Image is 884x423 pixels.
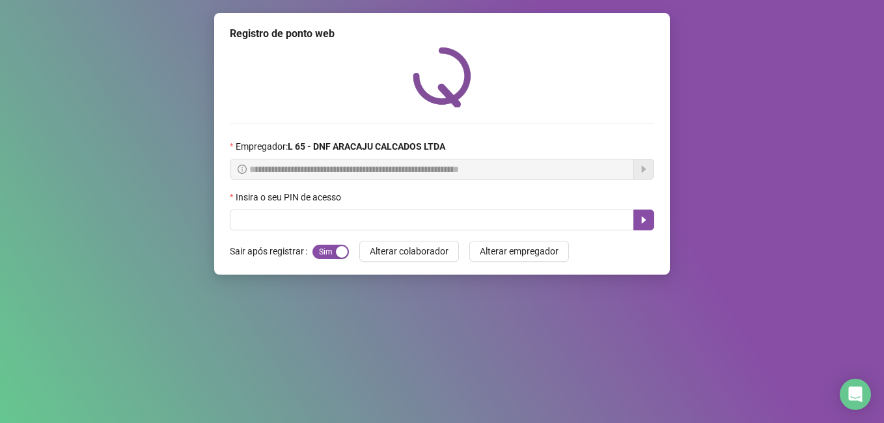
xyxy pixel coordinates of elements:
span: caret-right [639,215,649,225]
label: Insira o seu PIN de acesso [230,190,350,204]
strong: L 65 - DNF ARACAJU CALCADOS LTDA [288,141,445,152]
img: QRPoint [413,47,471,107]
span: Alterar empregador [480,244,559,258]
div: Registro de ponto web [230,26,654,42]
label: Sair após registrar [230,241,312,262]
span: Empregador : [236,139,445,154]
span: Alterar colaborador [370,244,449,258]
button: Alterar colaborador [359,241,459,262]
div: Open Intercom Messenger [840,379,871,410]
span: info-circle [238,165,247,174]
button: Alterar empregador [469,241,569,262]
